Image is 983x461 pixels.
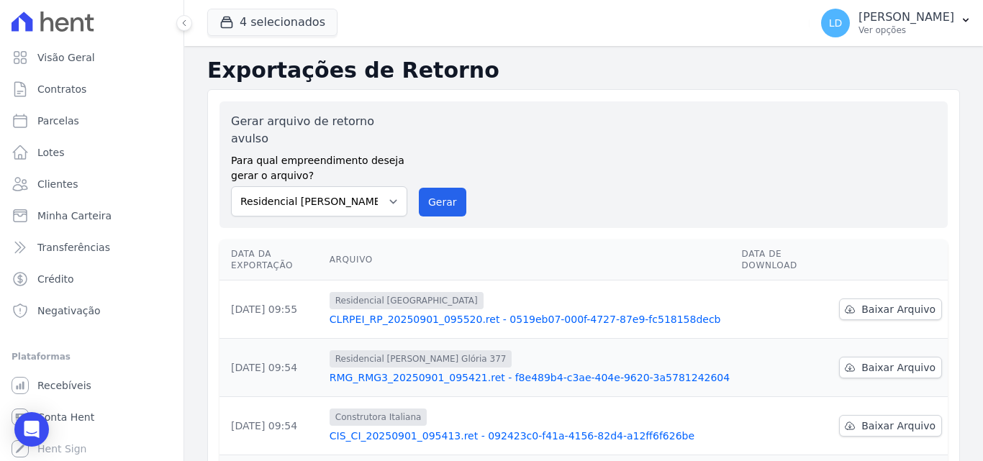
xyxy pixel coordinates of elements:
[6,371,178,400] a: Recebíveis
[419,188,466,216] button: Gerar
[859,24,954,36] p: Ver opções
[330,408,427,426] span: Construtora Italiana
[839,357,942,378] a: Baixar Arquivo
[6,43,178,72] a: Visão Geral
[219,339,324,397] td: [DATE] 09:54
[839,298,942,320] a: Baixar Arquivo
[219,239,324,280] th: Data da Exportação
[324,239,736,280] th: Arquivo
[859,10,954,24] p: [PERSON_NAME]
[37,114,79,128] span: Parcelas
[6,233,178,262] a: Transferências
[861,419,936,433] span: Baixar Arquivo
[839,415,942,437] a: Baixar Arquivo
[330,429,730,443] a: CIS_CI_20250901_095413.ret - 092423c0-f41a-4156-82d4-a12ff6f626be
[861,302,936,316] span: Baixar Arquivo
[14,412,49,447] div: Open Intercom Messenger
[219,280,324,339] td: [DATE] 09:55
[829,18,843,28] span: LD
[6,138,178,167] a: Lotes
[37,145,65,160] span: Lotes
[207,58,960,83] h2: Exportações de Retorno
[231,113,407,147] label: Gerar arquivo de retorno avulso
[37,240,110,255] span: Transferências
[6,201,178,230] a: Minha Carteira
[330,350,512,368] span: Residencial [PERSON_NAME] Glória 377
[231,147,407,183] label: Para qual empreendimento deseja gerar o arquivo?
[37,50,95,65] span: Visão Geral
[6,106,178,135] a: Parcelas
[6,170,178,198] a: Clientes
[330,292,484,309] span: Residencial [GEOGRAPHIC_DATA]
[37,272,74,286] span: Crédito
[330,312,730,327] a: CLRPEI_RP_20250901_095520.ret - 0519eb07-000f-4727-87e9-fc518158decb
[37,410,94,424] span: Conta Hent
[207,9,338,36] button: 4 selecionados
[6,265,178,293] a: Crédito
[37,209,112,223] span: Minha Carteira
[12,348,172,365] div: Plataformas
[37,378,91,393] span: Recebíveis
[37,82,86,96] span: Contratos
[37,177,78,191] span: Clientes
[219,397,324,455] td: [DATE] 09:54
[37,303,101,318] span: Negativação
[736,239,834,280] th: Data de Download
[6,296,178,325] a: Negativação
[6,403,178,432] a: Conta Hent
[6,75,178,104] a: Contratos
[330,370,730,385] a: RMG_RMG3_20250901_095421.ret - f8e489b4-c3ae-404e-9620-3a5781242604
[810,3,983,43] button: LD [PERSON_NAME] Ver opções
[861,360,936,375] span: Baixar Arquivo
